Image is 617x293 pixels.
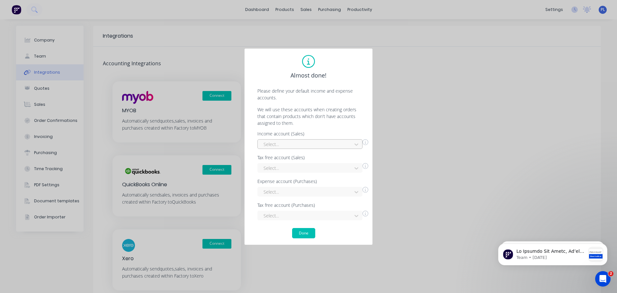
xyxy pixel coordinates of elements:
[12,5,21,14] img: Factory
[251,106,366,126] p: We will use these accounts when creating orders that contain products which don't have accounts a...
[257,203,368,207] div: Tax free account (Purchases)
[595,271,611,287] iframe: Intercom live chat
[28,24,97,30] p: Message from Team, sent 1w ago
[291,71,326,80] span: Almost done!
[257,155,368,160] div: Tax free account (Sales)
[257,179,368,184] div: Expense account (Purchases)
[608,271,613,276] span: 2
[488,231,617,276] iframe: Intercom notifications message
[292,228,315,238] button: Done
[257,132,368,136] div: Income account (Sales)
[251,87,366,101] p: Please define your default income and expense accounts.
